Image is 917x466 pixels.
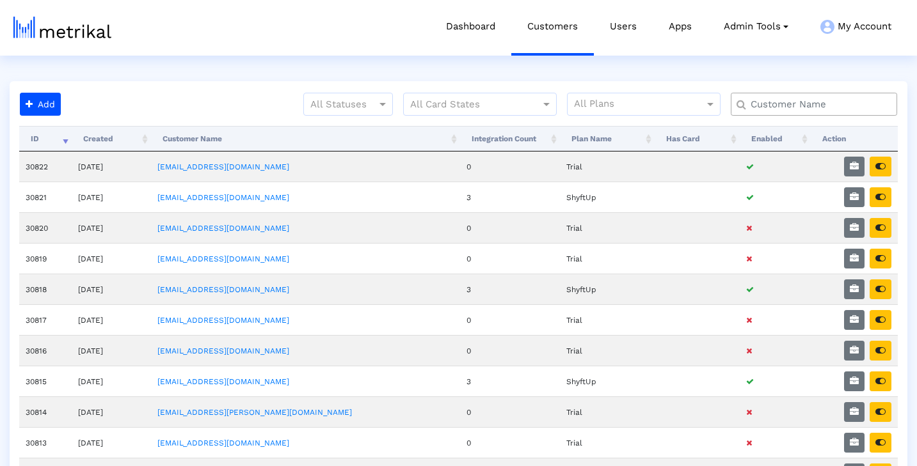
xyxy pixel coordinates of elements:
[655,126,740,151] th: Has Card: activate to sort column ascending
[460,396,560,427] td: 0
[157,346,289,355] a: [EMAIL_ADDRESS][DOMAIN_NAME]
[460,182,560,212] td: 3
[72,182,151,212] td: [DATE]
[560,182,655,212] td: ShyftUp
[19,396,72,427] td: 30814
[19,274,72,304] td: 30818
[19,182,72,212] td: 30821
[19,335,72,366] td: 30816
[560,243,655,274] td: Trial
[460,335,560,366] td: 0
[19,366,72,396] td: 30815
[560,366,655,396] td: ShyftUp
[72,366,151,396] td: [DATE]
[410,97,527,113] input: All Card States
[157,316,289,325] a: [EMAIL_ADDRESS][DOMAIN_NAME]
[740,126,811,151] th: Enabled: activate to sort column ascending
[820,20,834,34] img: my-account-menu-icon.png
[72,243,151,274] td: [DATE]
[72,396,151,427] td: [DATE]
[157,439,289,447] a: [EMAIL_ADDRESS][DOMAIN_NAME]
[460,126,560,151] th: Integration Count: activate to sort column ascending
[13,17,111,38] img: metrical-logo-light.png
[560,335,655,366] td: Trial
[19,126,72,151] th: ID: activate to sort column ascending
[560,427,655,458] td: Trial
[72,151,151,182] td: [DATE]
[19,212,72,243] td: 30820
[157,254,289,263] a: [EMAIL_ADDRESS][DOMAIN_NAME]
[19,151,72,182] td: 30822
[157,285,289,294] a: [EMAIL_ADDRESS][DOMAIN_NAME]
[20,93,61,116] button: Add
[460,427,560,458] td: 0
[560,396,655,427] td: Trial
[157,193,289,202] a: [EMAIL_ADDRESS][DOMAIN_NAME]
[72,304,151,335] td: [DATE]
[811,126,898,151] th: Action
[157,162,289,171] a: [EMAIL_ADDRESS][DOMAIN_NAME]
[460,243,560,274] td: 0
[560,274,655,304] td: ShyftUp
[72,335,151,366] td: [DATE]
[72,126,151,151] th: Created: activate to sort column ascending
[19,304,72,335] td: 30817
[157,408,352,417] a: [EMAIL_ADDRESS][PERSON_NAME][DOMAIN_NAME]
[460,366,560,396] td: 3
[560,212,655,243] td: Trial
[460,304,560,335] td: 0
[460,274,560,304] td: 3
[72,274,151,304] td: [DATE]
[157,224,289,233] a: [EMAIL_ADDRESS][DOMAIN_NAME]
[742,98,892,111] input: Customer Name
[560,304,655,335] td: Trial
[72,427,151,458] td: [DATE]
[157,377,289,386] a: [EMAIL_ADDRESS][DOMAIN_NAME]
[19,427,72,458] td: 30813
[560,151,655,182] td: Trial
[460,212,560,243] td: 0
[574,97,706,113] input: All Plans
[460,151,560,182] td: 0
[151,126,461,151] th: Customer Name: activate to sort column ascending
[72,212,151,243] td: [DATE]
[19,243,72,274] td: 30819
[560,126,655,151] th: Plan Name: activate to sort column ascending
